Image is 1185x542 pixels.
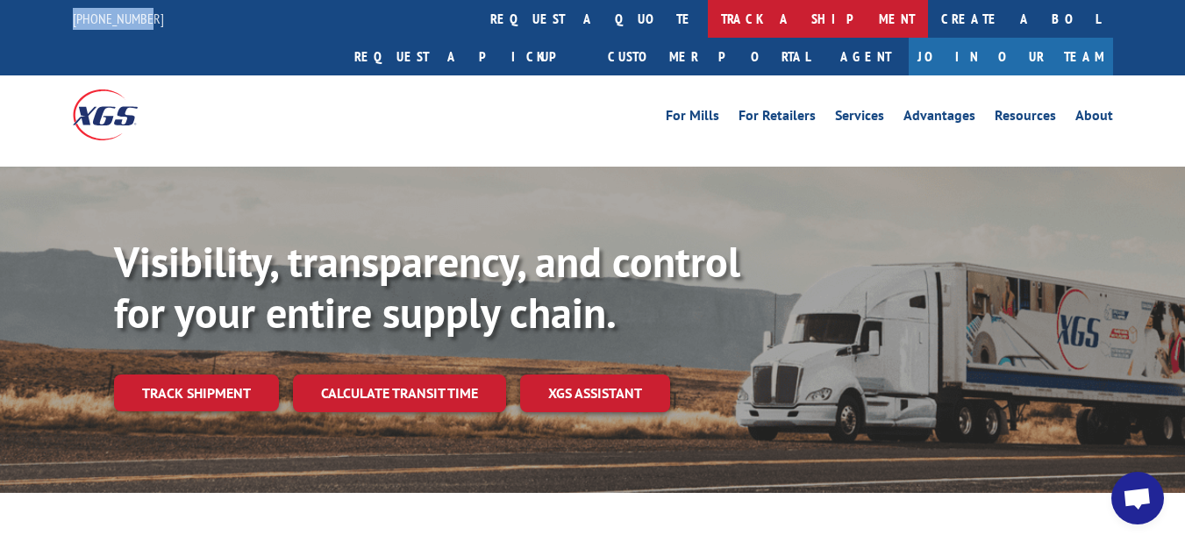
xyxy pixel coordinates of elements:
[823,38,909,75] a: Agent
[114,234,740,339] b: Visibility, transparency, and control for your entire supply chain.
[903,109,975,128] a: Advantages
[739,109,816,128] a: For Retailers
[995,109,1056,128] a: Resources
[73,10,164,27] a: [PHONE_NUMBER]
[666,109,719,128] a: For Mills
[1111,472,1164,524] a: Open chat
[909,38,1113,75] a: Join Our Team
[595,38,823,75] a: Customer Portal
[293,374,506,412] a: Calculate transit time
[341,38,595,75] a: Request a pickup
[1075,109,1113,128] a: About
[114,374,279,411] a: Track shipment
[520,374,670,412] a: XGS ASSISTANT
[835,109,884,128] a: Services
